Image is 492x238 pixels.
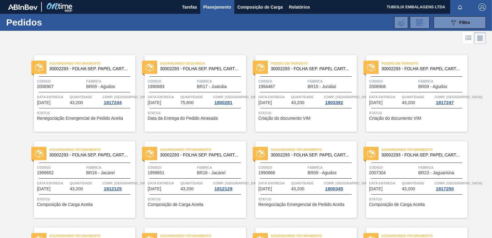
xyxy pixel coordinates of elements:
[148,78,195,84] span: Código
[37,94,68,100] span: Data entrega
[70,187,83,191] span: 43,200
[307,84,336,89] span: BR15 - Jundiaí
[258,110,355,116] span: Status
[213,94,261,100] span: Comp. Carga
[289,3,310,11] span: Relatórios
[197,78,244,84] span: Fábrica
[213,186,233,191] div: 1812129
[6,19,95,26] h1: Pedidos
[434,180,482,186] span: Comp. Carga
[181,94,212,100] span: Quantidade
[258,164,306,171] span: Código
[148,164,195,171] span: Código
[381,60,467,67] span: Pedido em Trânsito
[148,110,244,116] span: Status
[258,94,290,100] span: Data entrega
[402,187,415,191] span: 43,200
[148,116,218,121] span: Data da Entrega do Pedido Atrasada
[258,196,355,202] span: Status
[37,202,93,207] span: Composição de Carga Aceita
[418,84,447,89] span: BR09 - Agudos
[102,180,134,191] a: Comp. [GEOGRAPHIC_DATA]1812125
[271,147,357,153] span: Aguardando Faturamento
[381,67,462,71] span: 30002293 - FOLHA SEP. PAPEL CARTAO 1200x1000M 350g
[37,78,85,84] span: Código
[258,116,311,121] span: Criação do documento VIM
[35,150,43,158] img: status
[37,116,123,121] span: Renegociação Emergencial de Pedido Aceita
[37,164,85,171] span: Código
[213,94,244,105] a: Comp. [GEOGRAPHIC_DATA]1800281
[434,94,482,100] span: Comp. Carga
[369,187,383,191] span: 27/09/2025
[271,153,352,157] span: 30002293 - FOLHA SEP. PAPEL CARTAO 1200x1000M 350g
[49,60,135,67] span: Aguardando Faturamento
[402,94,433,100] span: Quantidade
[402,100,415,105] span: 43,200
[135,141,246,218] a: statusAguardando Faturamento30002293 - FOLHA SEP. PAPEL CARTAO 1200x1000M 350gCódigo1999651Fábric...
[181,100,194,105] span: 75,600
[307,164,355,171] span: Fábrica
[369,202,425,207] span: Composição de Carga Aceita
[258,171,275,175] span: 1990866
[148,84,165,89] span: 1990883
[146,150,154,158] img: status
[324,94,371,100] span: Comp. Carga
[450,3,470,11] button: Notificações
[381,153,462,157] span: 30002293 - FOLHA SEP. PAPEL CARTAO 1200x1000M 350g
[307,78,355,84] span: Fábrica
[418,78,466,84] span: Fábrica
[357,55,467,132] a: statusPedido em Trânsito30002293 - FOLHA SEP. PAPEL CARTAO 1200x1000M 350gCódigo2008906FábricaBR0...
[102,94,150,100] span: Comp. Carga
[394,16,408,29] div: Importar Negociações dos Pedidos
[271,67,352,71] span: 30002293 - FOLHA SEP. PAPEL CARTAO 1200x1000M 350g
[369,78,417,84] span: Código
[181,180,212,186] span: Quantidade
[291,180,323,186] span: Quantidade
[37,180,68,186] span: Data entrega
[37,187,50,191] span: 24/09/2025
[258,202,344,207] span: Renegociação Emergencial de Pedido Aceita
[258,100,272,105] span: 24/09/2025
[160,67,241,71] span: 30002293 - FOLHA SEP. PAPEL CARTAO 1200x1000M 350g
[86,78,134,84] span: Fábrica
[418,164,466,171] span: Fábrica
[434,100,455,105] div: 1817247
[148,187,161,191] span: 26/09/2025
[102,100,123,105] div: 1817244
[367,63,375,71] img: status
[357,141,467,218] a: statusAguardando Faturamento30002293 - FOLHA SEP. PAPEL CARTAO 1200x1000M 350gCódigo2007304Fábric...
[434,186,455,191] div: 1817250
[70,180,101,186] span: Quantidade
[213,180,244,191] a: Comp. [GEOGRAPHIC_DATA]1812129
[146,63,154,71] img: status
[478,3,486,11] img: Logout
[369,171,386,175] span: 2007304
[258,187,272,191] span: 26/09/2025
[256,150,264,158] img: status
[148,202,203,207] span: Composição de Carga Aceita
[37,84,54,89] span: 2008907
[434,94,466,105] a: Comp. [GEOGRAPHIC_DATA]1817247
[148,180,179,186] span: Data entrega
[324,100,344,105] div: 1803392
[25,55,135,132] a: statusAguardando Faturamento30002293 - FOLHA SEP. PAPEL CARTAO 1200x1000M 350gCódigo2008907Fábric...
[86,84,115,89] span: BR09 - Agudos
[182,3,197,11] span: Tarefas
[197,84,227,89] span: BR17 - Juatuba
[434,16,486,29] button: Filtro
[181,187,194,191] span: 43,200
[369,196,466,202] span: Status
[49,147,135,153] span: Aguardando Faturamento
[86,164,134,171] span: Fábrica
[291,100,304,105] span: 43,200
[102,180,150,186] span: Comp. Carga
[25,141,135,218] a: statusAguardando Faturamento30002293 - FOLHA SEP. PAPEL CARTAO 1200x1000M 350gCódigo1999652Fábric...
[258,84,275,89] span: 1994467
[148,100,161,105] span: 22/09/2025
[463,32,474,44] div: Visão em Lista
[369,110,466,116] span: Status
[324,180,371,186] span: Comp. Carga
[213,100,233,105] div: 1800281
[369,84,386,89] span: 2008906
